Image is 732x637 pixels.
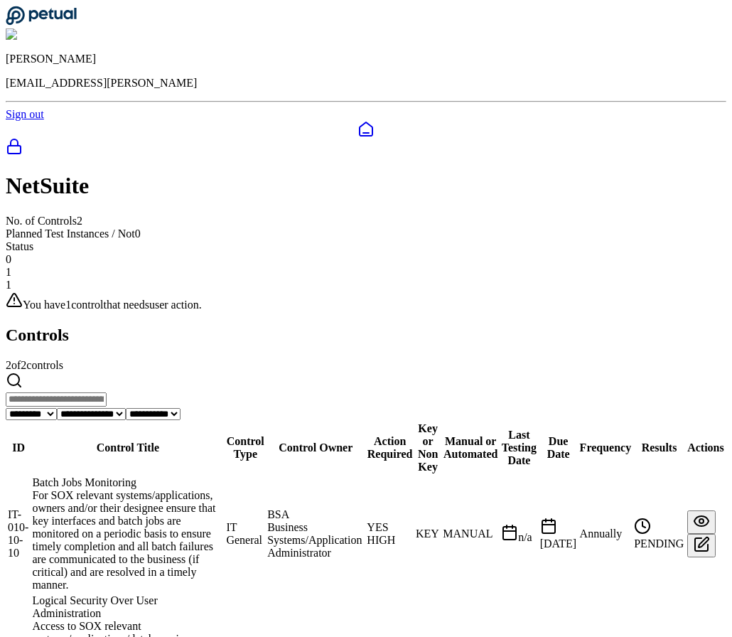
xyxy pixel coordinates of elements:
th: Actions [687,422,725,474]
div: YES [367,521,413,534]
div: IT General [226,521,264,547]
span: BSA [267,508,289,520]
div: n/a [501,524,537,544]
span: 1 [6,279,11,291]
div: MANUAL [443,528,498,540]
th: Key or Non Key [415,422,441,474]
h1: NetSuite [6,173,726,199]
td: IT-010-10-10 [7,476,30,592]
th: Manual or Automated [442,422,499,474]
div: Business Systems/Application Administrator [267,521,364,560]
div: PENDING [634,518,684,550]
span: Planned Test Instances / Not [6,227,135,240]
a: SOC [6,138,726,158]
span: Control Title [97,441,159,454]
th: Due Date [539,422,578,474]
span: 1 [6,266,11,278]
th: Control Type [225,422,265,474]
th: Last Testing Date [500,422,538,474]
td: Annually [579,476,633,592]
div: For SOX relevant systems/applications, owners and/or their designee ensure that key interfaces an... [32,489,223,591]
span: 0 [6,253,11,265]
th: Results [633,422,685,474]
th: Frequency [579,422,633,474]
a: Sign out [6,108,44,120]
span: You have 1 control that need s user action. [23,299,202,311]
img: Shekhar Khedekar [6,28,102,41]
div: KEY [416,528,440,540]
span: Status [6,240,33,252]
span: ID [12,441,25,454]
div: HIGH [367,534,413,547]
th: Action Required [366,422,414,474]
div: [DATE] [540,518,577,550]
span: 2 of 2 controls [6,359,63,371]
p: [PERSON_NAME] [6,53,726,65]
span: No. of Controls [6,215,77,227]
a: Dashboard [6,121,726,138]
p: [EMAIL_ADDRESS][PERSON_NAME] [6,77,726,90]
div: Batch Jobs Monitoring [32,476,223,489]
span: 2 [77,215,82,227]
div: Logical Security Over User Administration [32,594,223,620]
a: Go to Dashboard [6,16,77,28]
h2: Controls [6,326,726,345]
th: Control Owner [267,422,365,474]
span: 0 [135,227,141,240]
